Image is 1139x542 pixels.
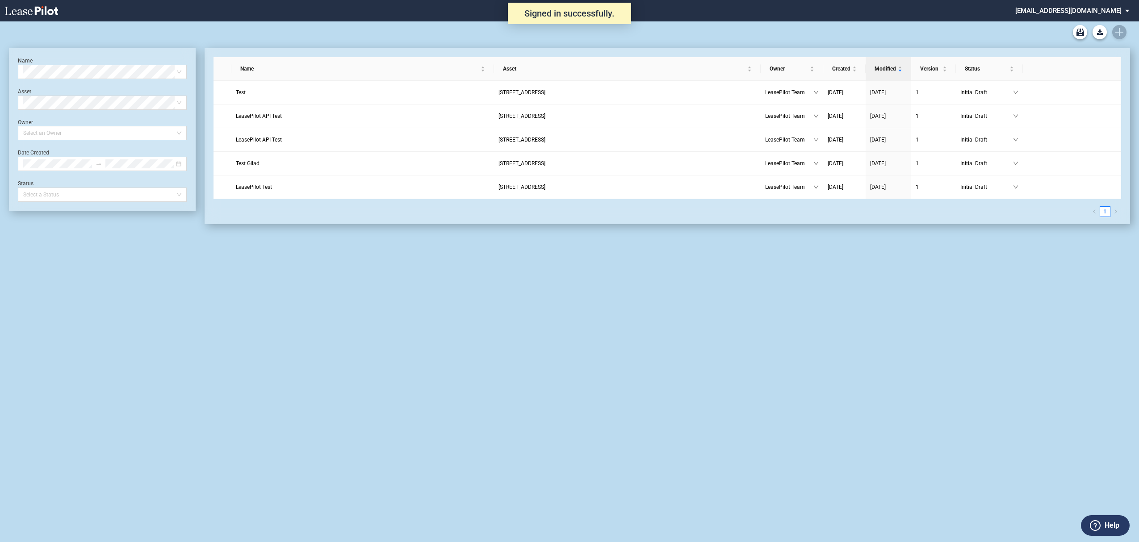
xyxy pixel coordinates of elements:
a: 1 [916,135,951,144]
span: 1 [916,184,919,190]
span: LeasePilot Test [236,184,272,190]
span: down [813,137,819,142]
a: [DATE] [870,88,907,97]
span: [DATE] [870,160,886,167]
label: Asset [18,88,31,95]
label: Help [1105,520,1119,531]
a: Download Blank Form [1093,25,1107,39]
span: down [813,161,819,166]
span: LeasePilot API Test [236,137,282,143]
span: right [1114,209,1118,214]
a: LeasePilot API Test [236,112,490,121]
a: Test Gilad [236,159,490,168]
a: [STREET_ADDRESS] [498,135,756,144]
a: [DATE] [870,159,907,168]
span: LeasePilot Team [765,183,813,192]
a: [STREET_ADDRESS] [498,183,756,192]
span: LeasePilot API Test [236,113,282,119]
span: LeasePilot Team [765,159,813,168]
span: LeasePilot Team [765,135,813,144]
span: swap-right [96,161,102,167]
span: 109 State Street [498,184,545,190]
button: right [1110,206,1121,217]
span: Test Gilad [236,160,260,167]
a: LeasePilot Test [236,183,490,192]
a: [DATE] [870,183,907,192]
span: Status [965,64,1008,73]
span: 109 State Street [498,113,545,119]
a: 1 [1100,207,1110,217]
li: Next Page [1110,206,1121,217]
label: Date Created [18,150,49,156]
span: [DATE] [870,184,886,190]
label: Owner [18,119,33,125]
a: 1 [916,88,951,97]
span: Initial Draft [960,88,1013,97]
label: Name [18,58,33,64]
span: down [1013,90,1018,95]
span: left [1092,209,1097,214]
span: Initial Draft [960,112,1013,121]
a: 1 [916,112,951,121]
span: LeasePilot Team [765,88,813,97]
a: [DATE] [828,112,861,121]
span: down [813,113,819,119]
a: [DATE] [828,88,861,97]
button: left [1089,206,1100,217]
th: Name [231,57,494,81]
a: [DATE] [828,135,861,144]
a: [STREET_ADDRESS] [498,159,756,168]
span: [DATE] [828,160,843,167]
span: 109 State Street [498,137,545,143]
a: 1 [916,183,951,192]
th: Owner [761,57,823,81]
span: [DATE] [828,184,843,190]
th: Created [823,57,866,81]
a: [DATE] [828,183,861,192]
a: [DATE] [828,159,861,168]
a: LeasePilot API Test [236,135,490,144]
th: Asset [494,57,761,81]
a: [STREET_ADDRESS] [498,112,756,121]
span: Created [832,64,850,73]
span: Version [920,64,941,73]
label: Status [18,180,33,187]
span: [DATE] [870,137,886,143]
span: down [1013,113,1018,119]
span: down [813,90,819,95]
span: Modified [875,64,896,73]
span: [DATE] [870,113,886,119]
span: Initial Draft [960,159,1013,168]
a: 1 [916,159,951,168]
a: Test [236,88,490,97]
span: [DATE] [828,89,843,96]
span: 1 [916,137,919,143]
th: Status [956,57,1023,81]
a: Archive [1073,25,1087,39]
a: [STREET_ADDRESS] [498,88,756,97]
span: [DATE] [828,113,843,119]
span: Asset [503,64,745,73]
span: [DATE] [870,89,886,96]
span: 1 [916,113,919,119]
a: [DATE] [870,112,907,121]
li: 1 [1100,206,1110,217]
span: [DATE] [828,137,843,143]
span: Test [236,89,246,96]
span: Initial Draft [960,135,1013,144]
span: down [1013,161,1018,166]
span: down [1013,184,1018,190]
th: Modified [866,57,911,81]
span: to [96,161,102,167]
span: 1 [916,160,919,167]
span: Name [240,64,479,73]
span: down [813,184,819,190]
span: 1 [916,89,919,96]
span: Owner [770,64,808,73]
span: 109 State Street [498,160,545,167]
div: Signed in successfully. [508,3,631,24]
li: Previous Page [1089,206,1100,217]
span: LeasePilot Team [765,112,813,121]
th: Version [911,57,956,81]
span: Initial Draft [960,183,1013,192]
